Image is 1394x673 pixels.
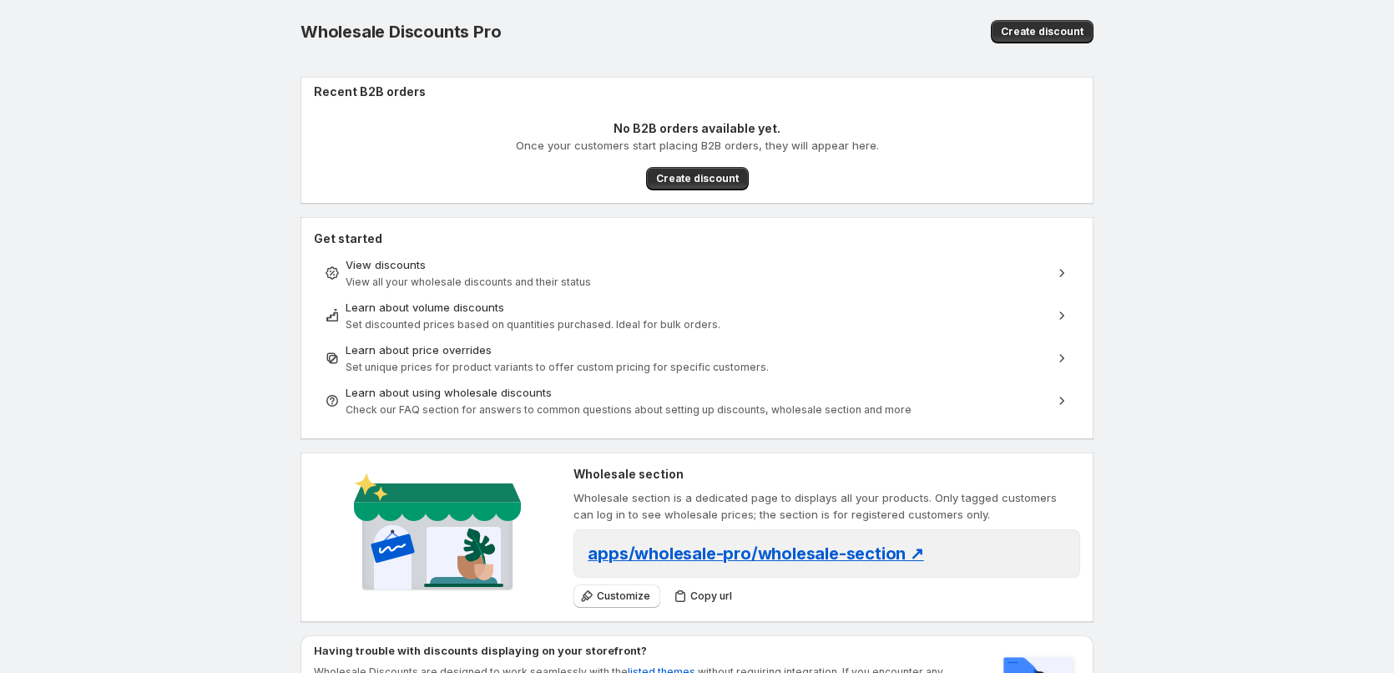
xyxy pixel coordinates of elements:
[573,489,1080,523] p: Wholesale section is a dedicated page to displays all your products. Only tagged customers can lo...
[347,466,528,605] img: Wholesale section
[588,544,923,564] span: apps/wholesale-pro/wholesale-section ↗
[588,549,923,562] a: apps/wholesale-pro/wholesale-section ↗
[516,137,879,154] p: Once your customers start placing B2B orders, they will appear here.
[346,276,591,288] span: View all your wholesale discounts and their status
[314,83,1087,100] h2: Recent B2B orders
[656,172,739,185] span: Create discount
[614,120,780,137] p: No B2B orders available yet.
[991,20,1093,43] button: Create discount
[573,466,1080,483] h2: Wholesale section
[646,167,749,190] button: Create discount
[346,384,1048,401] div: Learn about using wholesale discounts
[346,318,720,331] span: Set discounted prices based on quantities purchased. Ideal for bulk orders.
[346,403,912,416] span: Check our FAQ section for answers to common questions about setting up discounts, wholesale secti...
[314,230,1080,247] h2: Get started
[314,642,980,659] h2: Having trouble with discounts displaying on your storefront?
[346,361,769,373] span: Set unique prices for product variants to offer custom pricing for specific customers.
[301,22,501,42] span: Wholesale Discounts Pro
[597,590,650,603] span: Customize
[1001,25,1083,38] span: Create discount
[346,299,1048,316] div: Learn about volume discounts
[346,256,1048,273] div: View discounts
[346,342,1048,358] div: Learn about price overrides
[573,584,660,608] button: Customize
[667,584,742,608] button: Copy url
[690,590,732,603] span: Copy url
